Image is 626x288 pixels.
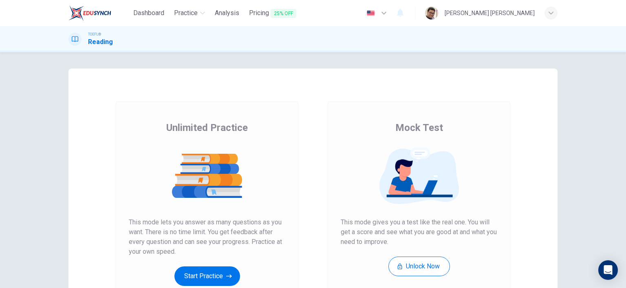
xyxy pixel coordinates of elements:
[68,5,130,21] a: EduSynch logo
[130,6,168,21] a: Dashboard
[88,31,101,37] span: TOEFL®
[246,6,300,21] button: Pricing25% OFF
[249,8,296,18] span: Pricing
[388,257,450,276] button: Unlock Now
[271,9,296,18] span: 25% OFF
[366,10,376,16] img: en
[133,8,164,18] span: Dashboard
[88,37,113,47] h1: Reading
[445,8,535,18] div: [PERSON_NAME] [PERSON_NAME]
[215,8,239,18] span: Analysis
[129,217,285,257] span: This mode lets you answer as many questions as you want. There is no time limit. You get feedback...
[130,6,168,20] button: Dashboard
[68,5,111,21] img: EduSynch logo
[166,121,248,134] span: Unlimited Practice
[598,260,618,280] div: Open Intercom Messenger
[425,7,438,20] img: Profile picture
[395,121,443,134] span: Mock Test
[174,266,240,286] button: Start Practice
[171,6,208,20] button: Practice
[212,6,242,20] button: Analysis
[212,6,242,21] a: Analysis
[341,217,497,247] span: This mode gives you a test like the real one. You will get a score and see what you are good at a...
[174,8,198,18] span: Practice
